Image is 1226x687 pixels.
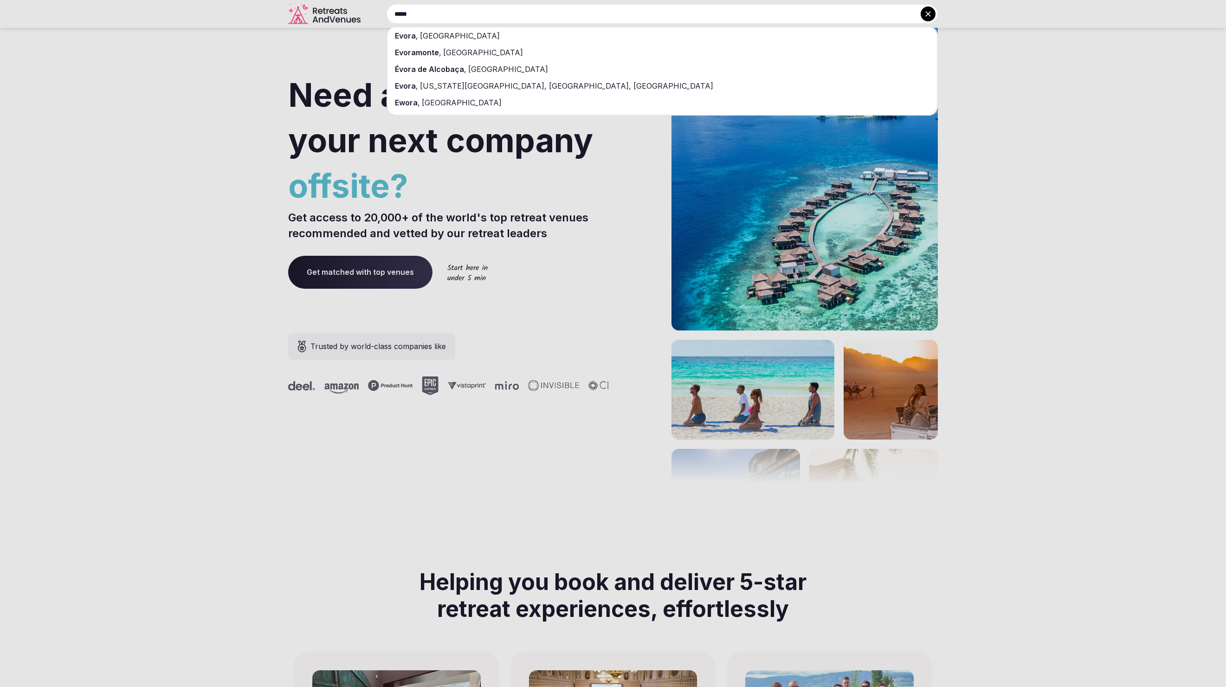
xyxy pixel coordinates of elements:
span: [GEOGRAPHIC_DATA] [441,48,523,57]
span: Evora [395,81,416,91]
span: [US_STATE][GEOGRAPHIC_DATA], [GEOGRAPHIC_DATA], [GEOGRAPHIC_DATA] [418,81,713,91]
span: [GEOGRAPHIC_DATA] [466,65,548,74]
span: Ewora [395,98,418,107]
span: Evora [395,31,416,40]
span: [GEOGRAPHIC_DATA] [420,98,502,107]
div: , [387,27,937,44]
div: , [387,78,937,94]
span: Évora de Alcobaça [395,65,464,74]
div: , [387,94,937,111]
span: [GEOGRAPHIC_DATA] [418,31,500,40]
div: , [387,61,937,78]
div: , [387,44,937,61]
span: Evoramonte [395,48,439,57]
